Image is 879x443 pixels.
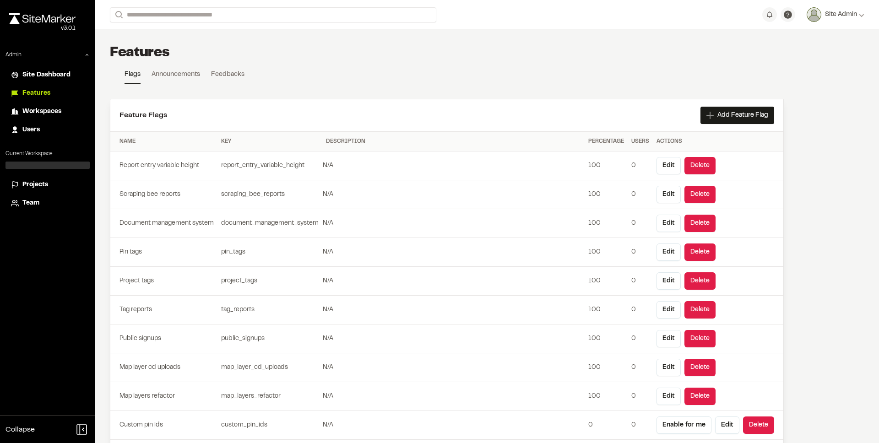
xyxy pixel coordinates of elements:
[585,209,628,238] td: 100
[11,107,84,117] a: Workspaces
[684,243,716,261] button: Delete
[322,267,585,296] td: N/A
[11,70,84,80] a: Site Dashboard
[628,296,653,324] td: 0
[807,7,821,22] img: User
[5,424,35,435] span: Collapse
[684,186,716,203] button: Delete
[684,157,716,174] button: Delete
[217,324,322,353] td: public_signups
[110,411,217,440] td: Custom pin ids
[628,238,653,267] td: 0
[684,359,716,376] button: Delete
[11,125,84,135] a: Users
[110,44,170,62] h1: Features
[715,416,739,434] button: Edit
[5,150,90,158] p: Current Workspace
[631,137,649,146] div: Users
[657,359,681,376] button: Edit
[110,324,217,353] td: Public signups
[11,88,84,98] a: Features
[110,382,217,411] td: Map layers refactor
[657,416,711,434] button: Enable for me
[657,215,681,232] button: Edit
[217,209,322,238] td: document_management_system
[110,238,217,267] td: Pin tags
[5,51,22,59] p: Admin
[217,296,322,324] td: tag_reports
[684,388,716,405] button: Delete
[585,267,628,296] td: 100
[110,296,217,324] td: Tag reports
[221,137,319,146] div: Key
[152,70,200,83] a: Announcements
[110,7,126,22] button: Search
[211,70,244,83] a: Feedbacks
[585,353,628,382] td: 100
[322,296,585,324] td: N/A
[322,209,585,238] td: N/A
[217,267,322,296] td: project_tags
[22,88,50,98] span: Features
[585,151,628,180] td: 100
[217,151,322,180] td: report_entry_variable_height
[588,137,624,146] div: Percentage
[657,137,774,146] div: Actions
[628,267,653,296] td: 0
[628,209,653,238] td: 0
[217,353,322,382] td: map_layer_cd_uploads
[807,7,864,22] button: Site Admin
[585,238,628,267] td: 100
[322,411,585,440] td: N/A
[657,301,681,319] button: Edit
[11,180,84,190] a: Projects
[217,411,322,440] td: custom_pin_ids
[585,296,628,324] td: 100
[657,272,681,290] button: Edit
[110,267,217,296] td: Project tags
[22,125,40,135] span: Users
[585,411,628,440] td: 0
[628,324,653,353] td: 0
[585,382,628,411] td: 100
[22,180,48,190] span: Projects
[119,110,167,121] h2: Feature Flags
[326,137,581,146] div: Description
[11,198,84,208] a: Team
[22,107,61,117] span: Workspaces
[125,70,141,84] a: Flags
[743,416,774,434] button: Delete
[322,180,585,209] td: N/A
[9,24,76,32] div: Oh geez...please don't...
[22,70,71,80] span: Site Dashboard
[322,151,585,180] td: N/A
[110,151,217,180] td: Report entry variable height
[217,238,322,267] td: pin_tags
[825,10,857,20] span: Site Admin
[684,301,716,319] button: Delete
[585,180,628,209] td: 100
[628,411,653,440] td: 0
[322,238,585,267] td: N/A
[585,324,628,353] td: 100
[9,13,76,24] img: rebrand.png
[628,151,653,180] td: 0
[110,353,217,382] td: Map layer cd uploads
[322,324,585,353] td: N/A
[110,180,217,209] td: Scraping bee reports
[657,243,681,261] button: Edit
[322,353,585,382] td: N/A
[628,180,653,209] td: 0
[684,215,716,232] button: Delete
[657,330,681,347] button: Edit
[684,330,716,347] button: Delete
[119,137,214,146] div: Name
[217,382,322,411] td: map_layers_refactor
[110,209,217,238] td: Document management system
[322,382,585,411] td: N/A
[22,198,39,208] span: Team
[628,353,653,382] td: 0
[657,186,681,203] button: Edit
[684,272,716,290] button: Delete
[657,157,681,174] button: Edit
